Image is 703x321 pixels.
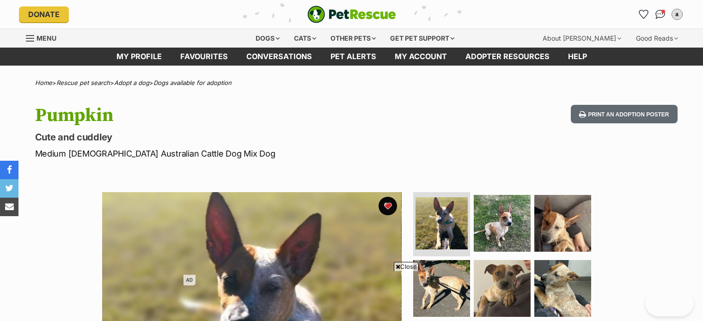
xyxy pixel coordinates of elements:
img: Photo of Pumpkin [416,197,468,249]
button: Print an adoption poster [571,105,677,124]
span: AD [183,275,196,285]
span: Close [394,262,419,271]
a: PetRescue [307,6,396,23]
a: Favourites [636,7,651,22]
a: Dogs available for adoption [153,79,232,86]
p: Medium [DEMOGRAPHIC_DATA] Australian Cattle Dog Mix Dog [35,147,426,160]
a: Menu [26,29,63,46]
div: Good Reads [630,29,685,48]
a: Favourites [171,48,237,66]
a: My profile [107,48,171,66]
h1: Pumpkin [35,105,426,126]
img: Photo of Pumpkin [534,260,591,317]
iframe: Advertisement [183,275,520,316]
img: chat-41dd97257d64d25036548639549fe6c8038ab92f7586957e7f3b1b290dea8141.svg [655,10,665,19]
a: Adopter resources [456,48,559,66]
a: Conversations [653,7,668,22]
ul: Account quick links [636,7,685,22]
div: About [PERSON_NAME] [536,29,628,48]
a: conversations [237,48,321,66]
div: Dogs [249,29,286,48]
a: Donate [19,6,69,22]
img: Photo of Pumpkin [474,260,531,317]
button: My account [670,7,685,22]
button: favourite [379,197,397,215]
div: Cats [287,29,323,48]
iframe: Help Scout Beacon - Open [645,289,694,316]
div: > > > [12,79,691,86]
img: logo-e224e6f780fb5917bec1dbf3a21bbac754714ae5b6737aabdf751b685950b380.svg [307,6,396,23]
a: Rescue pet search [56,79,110,86]
div: Other pets [324,29,382,48]
div: Get pet support [384,29,461,48]
img: Photo of Pumpkin [474,195,531,252]
img: Photo of Pumpkin [534,195,591,252]
div: a [672,10,682,19]
p: Cute and cuddley [35,131,426,144]
span: Menu [37,34,56,42]
a: Help [559,48,596,66]
a: Pet alerts [321,48,385,66]
img: Photo of Pumpkin [413,260,470,317]
a: Adopt a dog [114,79,149,86]
a: Home [35,79,52,86]
a: My account [385,48,456,66]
